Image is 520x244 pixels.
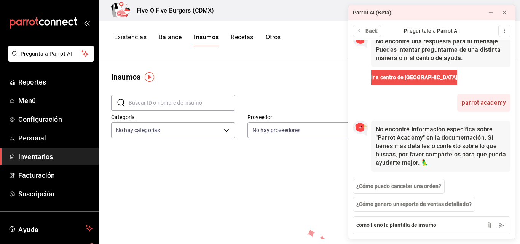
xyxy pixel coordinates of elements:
[18,152,93,162] span: Inventarios
[111,115,235,120] label: Categoría
[131,6,214,15] h3: Five O Five Burgers (CDMX)
[114,33,281,46] div: navigation tabs
[114,33,147,46] button: Existencias
[462,99,506,107] span: parrot academy
[18,114,93,124] span: Configuración
[353,216,510,234] textarea: como lleno la plantilla de insumo
[18,133,93,143] span: Personal
[84,20,90,26] button: open_drawer_menu
[18,96,93,106] span: Menú
[116,126,160,134] span: No hay categorías
[376,37,506,62] p: No encontré una respuesta para tu mensaje. Puedes intentar preguntarme de una distinta manera o i...
[21,50,82,58] span: Pregunta a Parrot AI
[231,33,253,46] button: Recetas
[18,224,83,233] span: Ayuda
[266,33,281,46] button: Otros
[353,197,475,212] button: ¿Cómo genero un reporte de ventas detallado?
[18,189,93,199] span: Suscripción
[252,126,300,134] span: No hay proveedores
[356,182,441,190] span: ¿Cómo puedo cancelar una orden?
[353,179,445,194] button: ¿Cómo puedo cancelar una orden?
[18,77,93,87] span: Reportes
[356,200,472,208] span: ¿Cómo genero un reporte de ventas detallado?
[371,73,457,81] span: Ir a centro de [GEOGRAPHIC_DATA]
[365,27,378,35] span: Back
[18,170,93,180] span: Facturación
[145,72,154,82] img: Tooltip marker
[194,33,219,46] button: Insumos
[159,33,182,46] button: Balance
[8,46,94,62] button: Pregunta a Parrot AI
[376,125,506,167] p: No encontré información específica sobre "Parrot Academy" en la documentación. Si tienes más deta...
[5,55,94,63] a: Pregunta a Parrot AI
[371,70,457,85] button: Ir a centro de [GEOGRAPHIC_DATA]
[381,27,482,35] div: Pregúntale a Parrot AI
[353,25,381,37] button: Back
[353,9,391,17] div: Parrot AI (Beta)
[111,71,140,83] div: Insumos
[129,95,235,110] input: Buscar ID o nombre de insumo
[247,115,372,120] label: Proveedor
